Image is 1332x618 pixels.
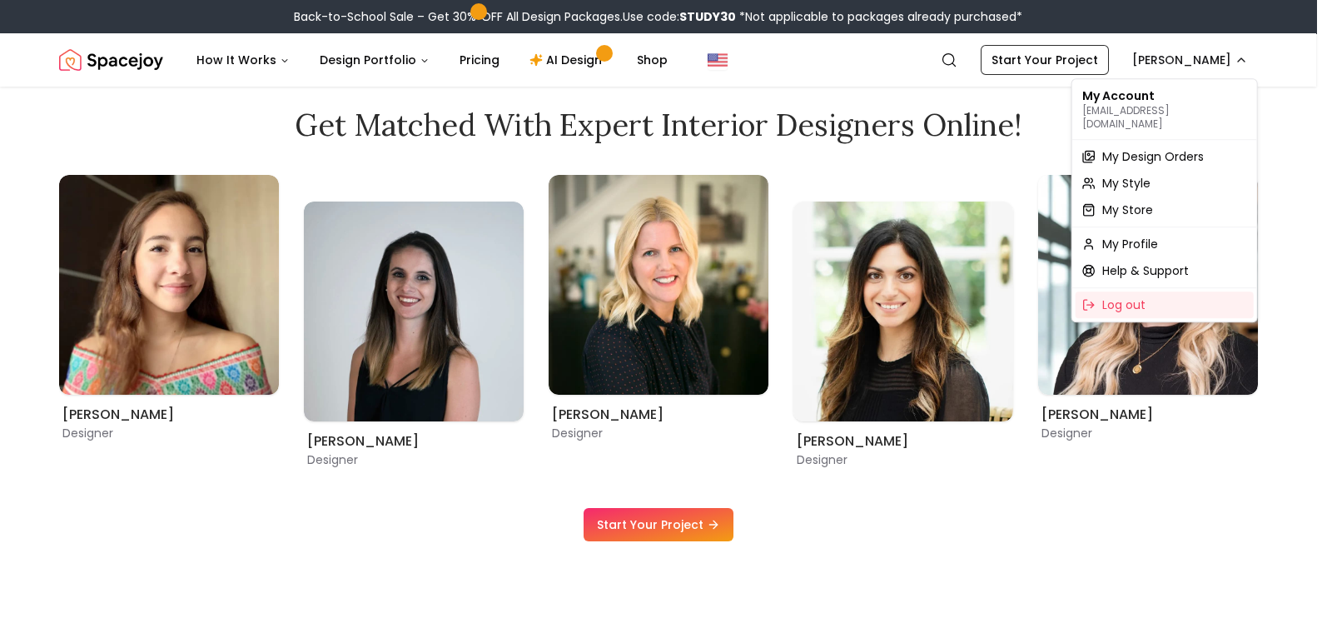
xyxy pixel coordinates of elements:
span: My Style [1102,175,1151,192]
div: [PERSON_NAME] [1071,78,1258,322]
a: My Store [1076,197,1254,223]
p: [EMAIL_ADDRESS][DOMAIN_NAME] [1082,104,1247,131]
span: Log out [1102,297,1146,313]
a: My Profile [1076,231,1254,257]
a: My Style [1076,170,1254,197]
div: My Account [1076,82,1254,136]
span: Help & Support [1102,262,1189,279]
a: My Design Orders [1076,143,1254,170]
a: Help & Support [1076,257,1254,284]
span: My Profile [1102,236,1158,252]
span: My Store [1102,202,1153,218]
span: My Design Orders [1102,148,1204,165]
